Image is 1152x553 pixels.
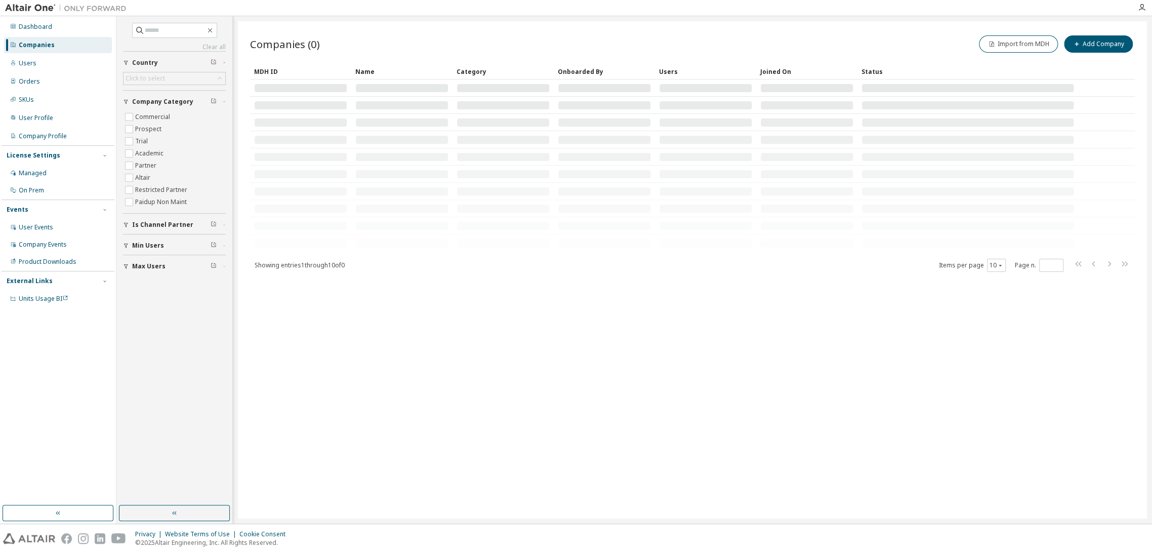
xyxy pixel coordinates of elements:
[990,261,1003,269] button: 10
[19,258,76,266] div: Product Downloads
[135,123,163,135] label: Prospect
[135,160,158,172] label: Partner
[123,52,226,74] button: Country
[211,98,217,106] span: Clear filter
[1015,259,1063,272] span: Page n.
[254,63,347,80] div: MDH ID
[135,147,166,160] label: Academic
[457,63,550,80] div: Category
[19,241,67,249] div: Company Events
[132,242,164,250] span: Min Users
[250,37,320,51] span: Companies (0)
[939,259,1006,272] span: Items per page
[78,533,89,544] img: instagram.svg
[979,35,1058,53] button: Import from MDH
[111,533,126,544] img: youtube.svg
[19,294,68,303] span: Units Usage BI
[19,59,36,67] div: Users
[135,172,152,184] label: Altair
[255,261,345,269] span: Showing entries 1 through 10 of 0
[19,114,53,122] div: User Profile
[132,221,193,229] span: Is Channel Partner
[19,23,52,31] div: Dashboard
[5,3,132,13] img: Altair One
[7,206,28,214] div: Events
[1064,35,1133,53] button: Add Company
[211,242,217,250] span: Clear filter
[239,530,292,538] div: Cookie Consent
[659,63,752,80] div: Users
[19,96,34,104] div: SKUs
[19,132,67,140] div: Company Profile
[124,72,225,85] div: Click to select
[7,277,53,285] div: External Links
[211,221,217,229] span: Clear filter
[135,135,150,147] label: Trial
[19,77,40,86] div: Orders
[132,262,166,270] span: Max Users
[135,530,165,538] div: Privacy
[211,59,217,67] span: Clear filter
[861,63,1074,80] div: Status
[3,533,55,544] img: altair_logo.svg
[123,214,226,236] button: Is Channel Partner
[760,63,853,80] div: Joined On
[558,63,651,80] div: Onboarded By
[355,63,448,80] div: Name
[126,74,165,83] div: Click to select
[135,196,189,208] label: Paidup Non Maint
[95,533,105,544] img: linkedin.svg
[123,91,226,113] button: Company Category
[61,533,72,544] img: facebook.svg
[123,255,226,278] button: Max Users
[19,169,47,177] div: Managed
[123,43,226,51] a: Clear all
[135,111,172,123] label: Commercial
[7,151,60,160] div: License Settings
[19,41,55,49] div: Companies
[132,59,158,67] span: Country
[211,262,217,270] span: Clear filter
[135,184,189,196] label: Restricted Partner
[165,530,239,538] div: Website Terms of Use
[123,234,226,257] button: Min Users
[19,223,53,231] div: User Events
[19,186,44,194] div: On Prem
[132,98,193,106] span: Company Category
[135,538,292,547] p: © 2025 Altair Engineering, Inc. All Rights Reserved.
